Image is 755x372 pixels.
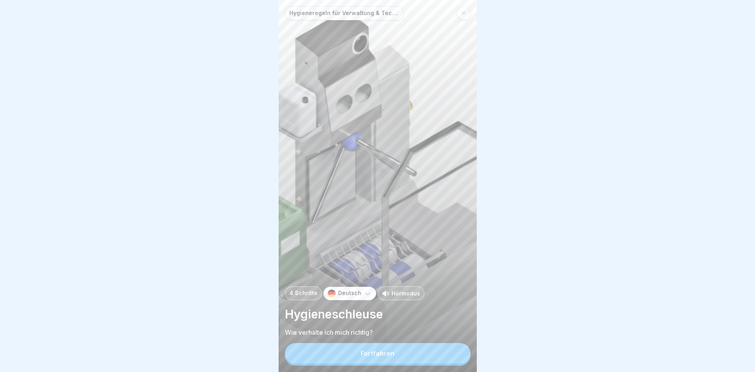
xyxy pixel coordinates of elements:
p: Deutsch [338,290,361,297]
button: Fortfahren [285,343,470,364]
p: Hygieneschleuse [285,307,470,322]
p: Hörmodus [392,289,420,297]
div: Fortfahren [361,350,394,357]
p: 4 Schritte [289,290,317,297]
img: de.svg [328,290,336,297]
p: Hygieneregeln für Verwaltung & Technik [289,10,399,17]
p: Wie verhalte ich mich richtig? [285,328,470,337]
